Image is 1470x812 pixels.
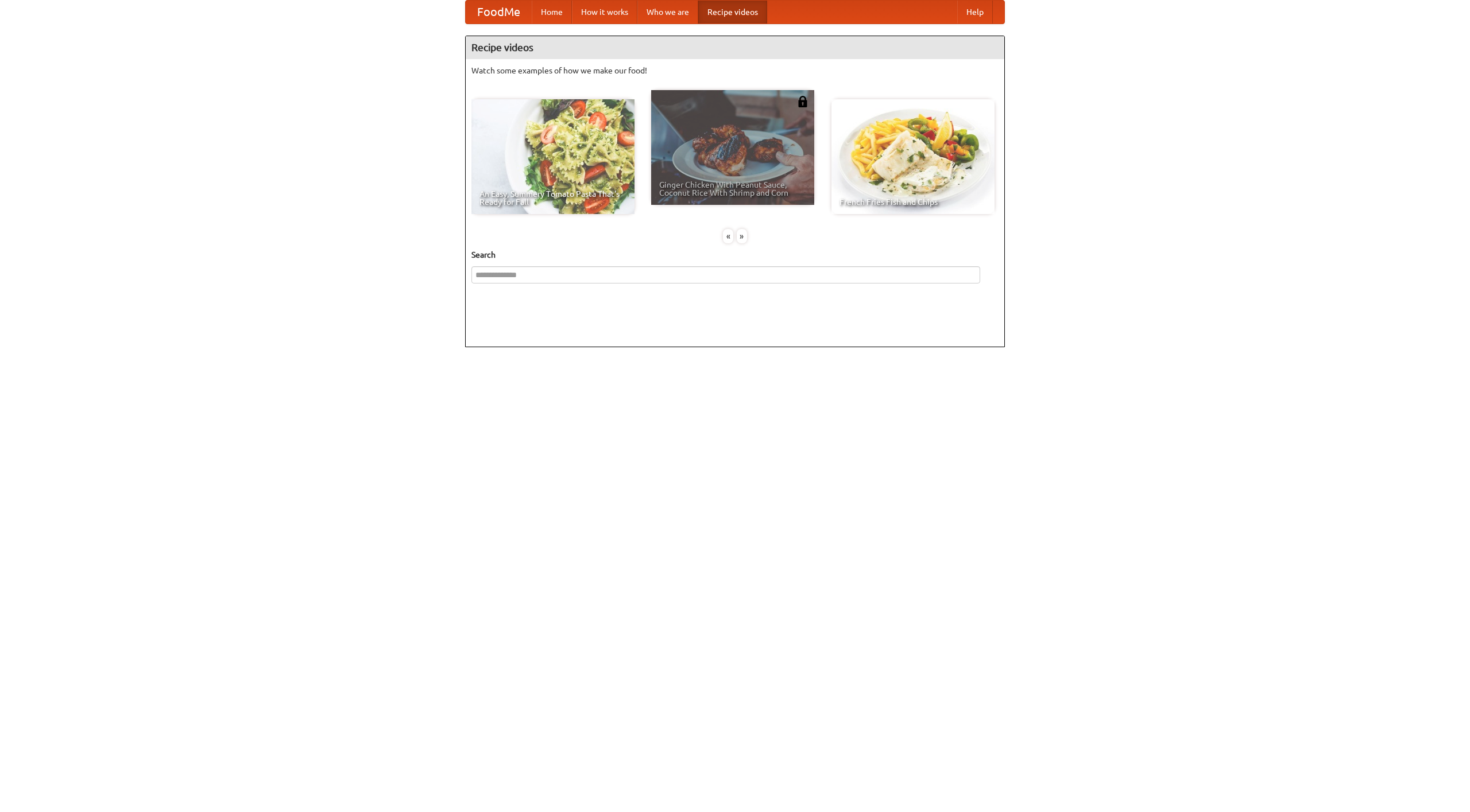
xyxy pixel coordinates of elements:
[479,190,626,206] span: An Easy, Summery Tomato Pasta That's Ready for Fall
[637,1,698,24] a: Who we are
[797,96,808,107] img: 483408.png
[572,1,637,24] a: How it works
[737,229,747,243] div: »
[957,1,993,24] a: Help
[840,198,987,206] span: French Fries Fish and Chips
[466,1,532,24] a: FoodMe
[471,65,999,76] p: Watch some examples of how we make our food!
[532,1,572,24] a: Home
[471,99,635,214] a: An Easy, Summery Tomato Pasta That's Ready for Fall
[471,249,999,261] h5: Search
[723,229,733,243] div: «
[466,36,1004,59] h4: Recipe videos
[698,1,767,24] a: Recipe videos
[831,99,995,214] a: French Fries Fish and Chips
